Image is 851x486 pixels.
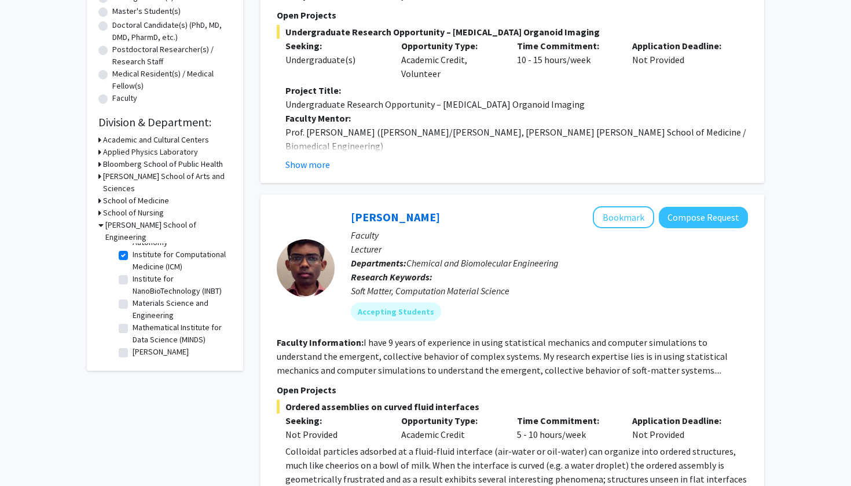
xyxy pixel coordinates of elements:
[133,273,229,297] label: Institute for NanoBioTechnology (INBT)
[508,39,624,81] div: 10 - 15 hours/week
[659,207,748,228] button: Compose Request to John Edison
[351,242,748,256] p: Lecturer
[285,414,384,427] p: Seeking:
[277,8,748,22] p: Open Projects
[133,346,229,382] label: [PERSON_NAME] Sustainable Energy Institute (ROSEI)
[133,249,229,273] label: Institute for Computational Medicine (ICM)
[112,5,181,17] label: Master's Student(s)
[112,43,232,68] label: Postdoctoral Researcher(s) / Research Staff
[401,39,500,53] p: Opportunity Type:
[593,206,654,228] button: Add John Edison to Bookmarks
[277,383,748,397] p: Open Projects
[517,414,615,427] p: Time Commitment:
[103,158,223,170] h3: Bloomberg School of Public Health
[112,19,232,43] label: Doctoral Candidate(s) (PhD, MD, DMD, PharmD, etc.)
[351,302,441,321] mat-chip: Accepting Students
[103,195,169,207] h3: School of Medicine
[623,414,739,441] div: Not Provided
[9,434,49,477] iframe: Chat
[285,85,341,96] strong: Project Title:
[632,39,731,53] p: Application Deadline:
[98,115,232,129] h2: Division & Department:
[277,25,748,39] span: Undergraduate Research Opportunity – [MEDICAL_DATA] Organoid Imaging
[112,68,232,92] label: Medical Resident(s) / Medical Fellow(s)
[351,228,748,242] p: Faculty
[508,414,624,441] div: 5 - 10 hours/week
[277,400,748,414] span: Ordered assemblies on curved fluid interfaces
[351,257,406,269] b: Departments:
[103,207,164,219] h3: School of Nursing
[277,337,728,376] fg-read-more: I have 9 years of experience in using statistical mechanics and computer simulations to understan...
[393,39,508,81] div: Academic Credit, Volunteer
[285,427,384,441] div: Not Provided
[393,414,508,441] div: Academic Credit
[351,271,432,283] b: Research Keywords:
[632,414,731,427] p: Application Deadline:
[285,125,748,153] p: Prof. [PERSON_NAME] ([PERSON_NAME]/[PERSON_NAME], [PERSON_NAME] [PERSON_NAME] School of Medicine ...
[105,219,232,243] h3: [PERSON_NAME] School of Engineering
[133,297,229,321] label: Materials Science and Engineering
[285,97,748,111] p: Undergraduate Research Opportunity – [MEDICAL_DATA] Organoid Imaging
[277,337,364,348] b: Faculty Information:
[112,92,137,104] label: Faculty
[285,158,330,171] button: Show more
[103,146,198,158] h3: Applied Physics Laboratory
[285,39,384,53] p: Seeking:
[623,39,739,81] div: Not Provided
[285,112,351,124] strong: Faculty Mentor:
[401,414,500,427] p: Opportunity Type:
[517,39,615,53] p: Time Commitment:
[103,134,209,146] h3: Academic and Cultural Centers
[133,321,229,346] label: Mathematical Institute for Data Science (MINDS)
[406,257,559,269] span: Chemical and Biomolecular Engineering
[351,210,440,224] a: [PERSON_NAME]
[103,170,232,195] h3: [PERSON_NAME] School of Arts and Sciences
[285,53,384,67] div: Undergraduate(s)
[351,284,748,298] div: Soft Matter, Computation Material Science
